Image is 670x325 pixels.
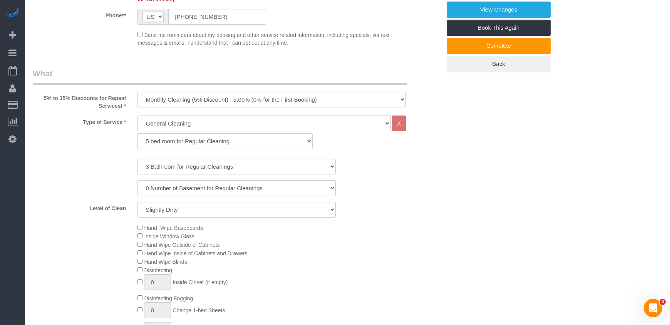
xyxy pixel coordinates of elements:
[660,299,666,305] span: 3
[144,233,194,240] span: Inside Window Glass
[144,267,172,273] span: Disinfecting
[144,295,193,302] span: Disinfecting Fogging
[5,8,20,18] img: Automaid Logo
[447,56,551,72] a: Back
[144,250,247,256] span: Hand Wipe Inside of Cabinets and Drawers
[27,116,132,126] label: Type of Service *
[144,259,187,265] span: Hand Wipe Blinds
[27,92,132,110] label: 5% to 35% Discounts for Repeat Services! *
[27,202,132,212] label: Level of Clean
[173,279,228,285] span: Inside Closet (if empty)
[644,299,662,317] iframe: Intercom live chat
[137,32,389,46] span: Send me reminders about my booking and other service related information, including specials, via...
[447,38,551,54] a: Complete
[447,2,551,18] a: View Changes
[447,20,551,36] a: Book This Again
[173,307,225,313] span: Change 1-bed Sheets
[33,68,407,85] legend: What
[144,242,219,248] span: Hand Wipe Outside of Cabinets
[144,225,203,231] span: Hand -Wipe Baseboards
